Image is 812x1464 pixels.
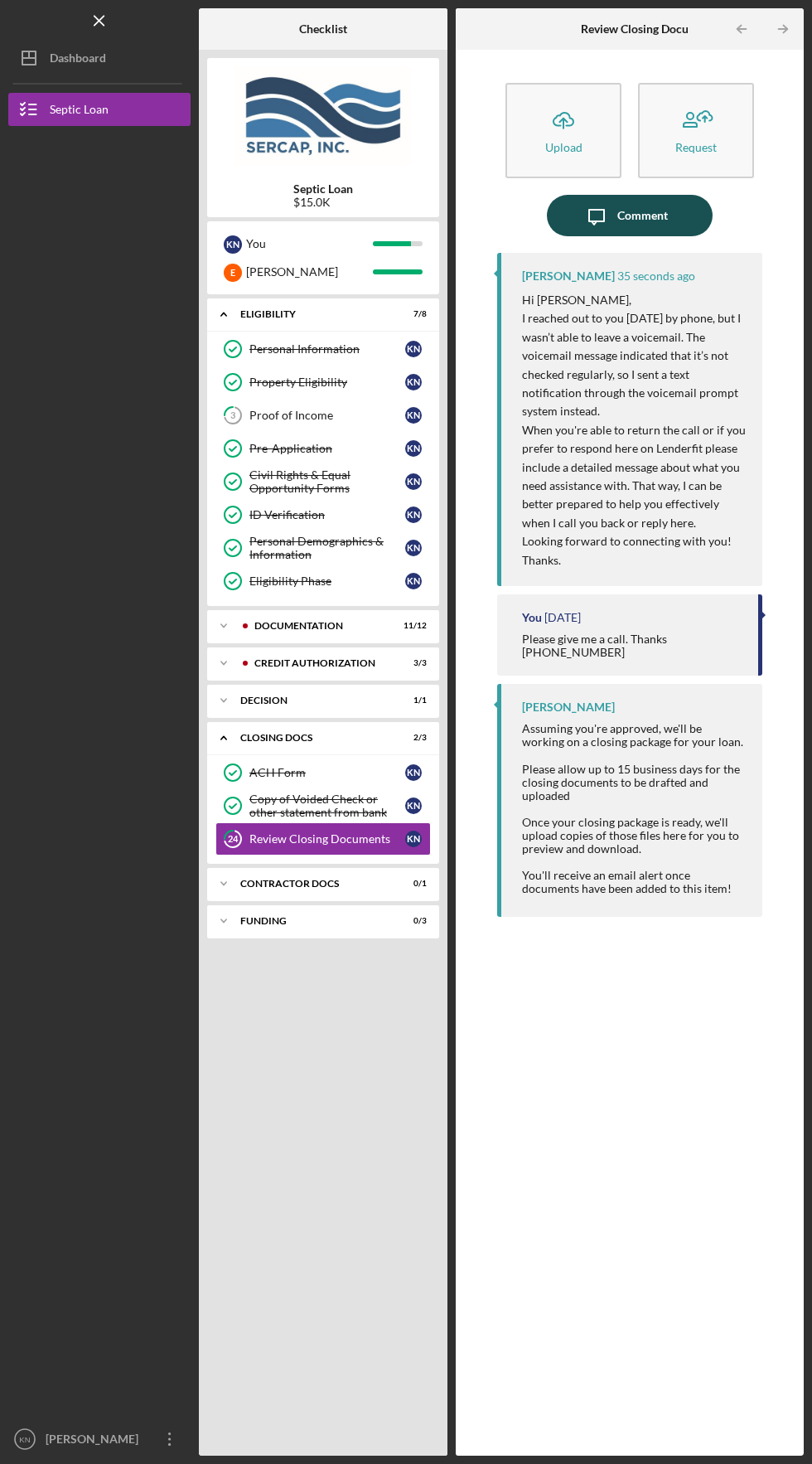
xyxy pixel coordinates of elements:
div: K N [405,573,422,589]
p: Looking forward to connecting with you! [522,532,746,550]
div: 2 / 3 [397,733,427,743]
div: Copy of Voided Check or other statement from bank [249,793,405,819]
div: 0 / 3 [397,916,427,926]
div: K N [405,341,422,357]
div: Dashboard [50,41,106,79]
div: Civil Rights & Equal Opportunity Forms [249,468,405,495]
div: K N [405,440,422,457]
div: Once your closing package is ready, we'll upload copies of those files here for you to preview an... [522,816,746,856]
div: K N [405,540,422,556]
div: Request [675,141,717,153]
div: 1 / 1 [397,696,427,705]
div: K N [405,407,422,424]
div: You [522,611,542,624]
div: Funding [240,916,385,926]
button: KN[PERSON_NAME] [8,1423,191,1456]
a: 24Review Closing DocumentsKN [215,822,431,856]
div: [PERSON_NAME] [246,258,373,286]
div: Comment [617,195,668,236]
b: Checklist [299,22,347,36]
p: When you're able to return the call or if you prefer to respond here on Lenderfit please include ... [522,421,746,532]
div: CREDIT AUTHORIZATION [254,658,385,668]
p: Thanks. [522,551,746,570]
a: Personal InformationKN [215,332,431,366]
text: KN [19,1435,30,1444]
div: CLOSING DOCS [240,733,385,743]
tspan: 24 [228,834,239,845]
div: Personal Demographics & Information [249,535,405,561]
a: 3Proof of IncomeKN [215,399,431,432]
a: Copy of Voided Check or other statement from bankKN [215,789,431,822]
a: Civil Rights & Equal Opportunity FormsKN [215,465,431,498]
a: Eligibility PhaseKN [215,565,431,598]
div: K N [405,831,422,847]
div: Property Eligibility [249,376,405,389]
time: 2025-08-10 23:28 [544,611,581,624]
div: Please allow up to 15 business days for the closing documents to be drafted and uploaded [522,763,746,802]
div: 11 / 12 [397,621,427,631]
div: K N [405,764,422,781]
div: Eligibility Phase [249,574,405,588]
button: Upload [505,83,621,178]
div: K N [405,797,422,814]
button: Request [638,83,754,178]
a: ACH FormKN [215,756,431,789]
div: K N [405,473,422,490]
div: K N [405,374,422,390]
div: Pre-Application [249,442,405,455]
div: Personal Information [249,342,405,356]
button: Comment [547,195,713,236]
a: Personal Demographics & InformationKN [215,531,431,565]
div: ACH Form [249,766,405,779]
a: Pre-ApplicationKN [215,432,431,465]
div: Review Closing Documents [249,832,405,846]
div: Documentation [254,621,385,631]
div: Septic Loan [50,93,109,130]
img: Product logo [207,66,439,166]
div: 0 / 1 [397,879,427,889]
div: E [224,264,242,282]
div: Decision [240,696,385,705]
p: I reached out to you [DATE] by phone, but I wasn’t able to leave a voicemail. The voicemail messa... [522,309,746,420]
div: You [246,230,373,258]
button: Dashboard [8,41,191,75]
div: 7 / 8 [397,309,427,319]
div: K N [224,235,242,254]
div: [PERSON_NAME] [522,700,615,714]
a: ID VerificationKN [215,498,431,531]
b: Septic Loan [293,182,353,196]
div: K N [405,507,422,523]
div: You'll receive an email alert once documents have been added to this item! [522,869,746,895]
div: Contractor Docs [240,879,385,889]
button: Septic Loan [8,93,191,126]
div: Assuming you're approved, we'll be working on a closing package for your loan. [522,722,746,749]
div: ID Verification [249,508,405,521]
a: Property EligibilityKN [215,366,431,399]
div: $15.0K [293,196,353,209]
div: 3 / 3 [397,658,427,668]
div: [PERSON_NAME] [522,269,615,283]
div: Eligibility [240,309,385,319]
time: 2025-08-14 19:37 [617,269,695,283]
p: Hi [PERSON_NAME], [522,291,746,309]
b: Review Closing Documents [581,22,720,36]
div: Please give me a call. Thanks [PHONE_NUMBER] [522,633,742,659]
div: Upload [545,141,582,153]
div: [PERSON_NAME] [41,1423,149,1460]
div: Proof of Income [249,409,405,422]
tspan: 3 [230,410,235,421]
